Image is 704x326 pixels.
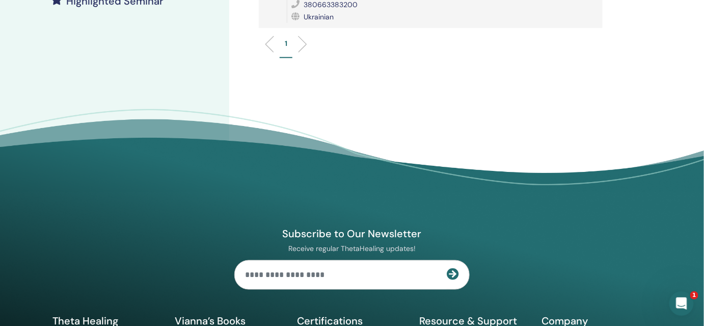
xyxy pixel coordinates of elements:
h4: Subscribe to Our Newsletter [234,227,470,240]
span: Ukrainian [304,12,334,21]
iframe: Intercom live chat [669,291,694,316]
span: 1 [690,291,698,299]
p: Receive regular ThetaHealing updates! [234,244,470,253]
p: 1 [285,38,287,49]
